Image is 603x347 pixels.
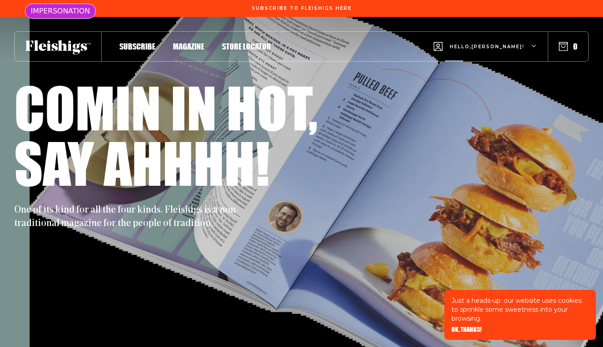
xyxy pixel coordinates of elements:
[222,40,271,52] a: Store locator
[250,6,353,10] a: Subscribe To Fleishigs Here
[14,204,246,230] p: One of its kind for all the four kinds. Fleishigs is a non-traditional magazine for the people of...
[173,40,204,52] a: Magazine
[451,326,482,333] button: OK, THANKS!
[451,296,589,323] p: Just a heads-up: our website uses cookies to sprinkle some sweetness into your browsing.
[14,135,270,190] h1: Say ahhhh!
[173,42,204,51] span: Magazine
[450,43,525,64] span: Hello, [PERSON_NAME] !
[14,79,318,135] h1: Comin in hot,
[434,29,537,64] button: Hello,[PERSON_NAME]!
[25,4,96,19] div: IMPERSONATION
[222,42,271,51] span: Store locator
[559,42,578,51] button: 0
[119,40,155,52] a: Subscribe
[119,42,155,51] span: Subscribe
[252,6,352,11] span: Subscribe To Fleishigs Here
